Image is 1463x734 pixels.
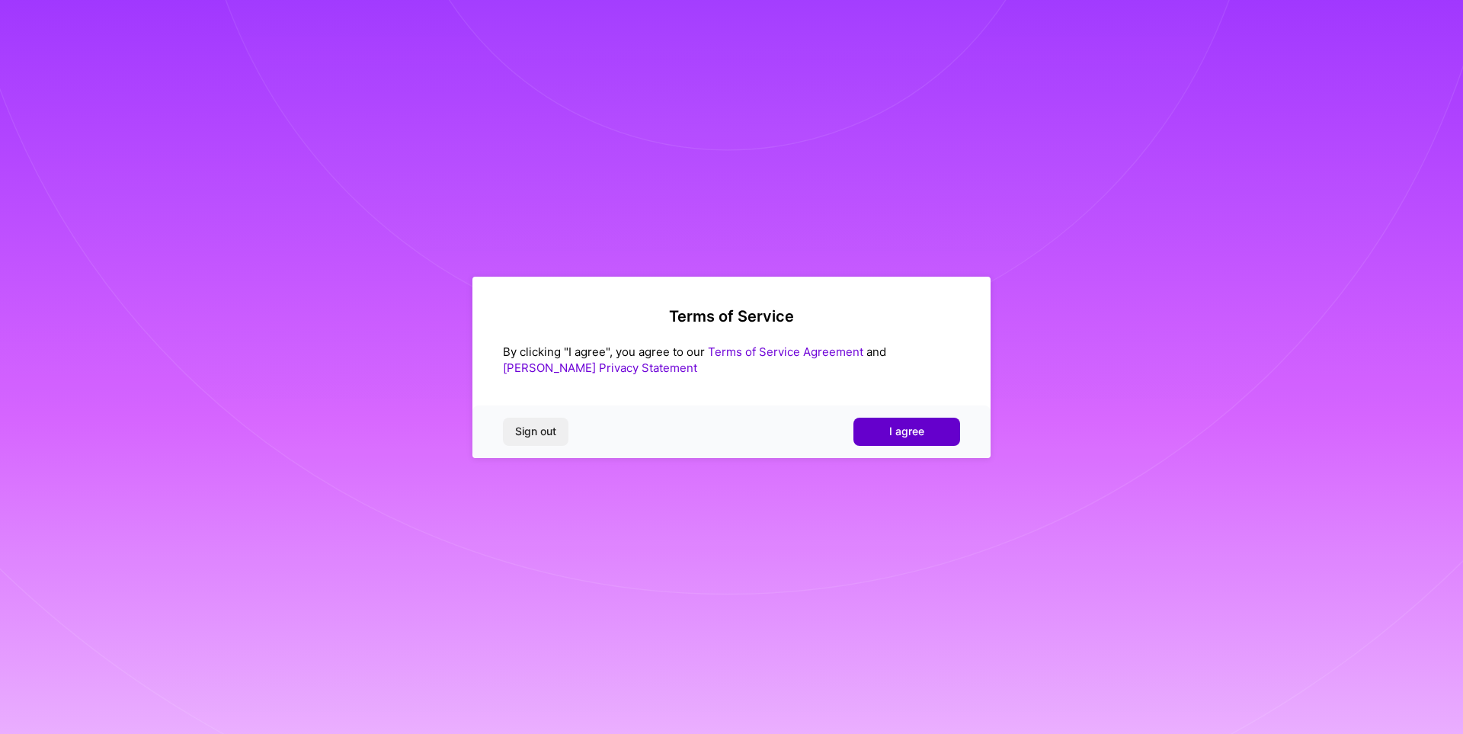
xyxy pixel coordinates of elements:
[503,361,697,375] a: [PERSON_NAME] Privacy Statement
[853,418,960,445] button: I agree
[889,424,924,439] span: I agree
[503,307,960,325] h2: Terms of Service
[503,418,568,445] button: Sign out
[515,424,556,439] span: Sign out
[503,344,960,376] div: By clicking "I agree", you agree to our and
[708,345,863,359] a: Terms of Service Agreement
